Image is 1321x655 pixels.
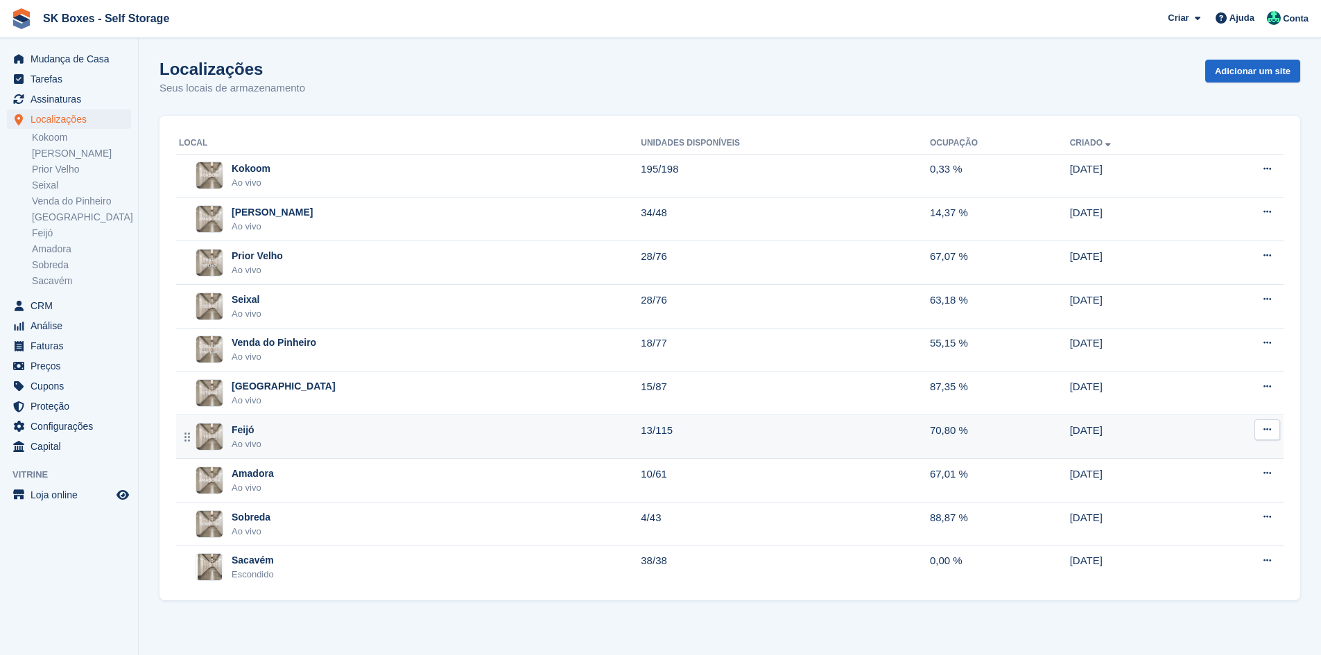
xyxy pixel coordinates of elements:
div: Seixal [232,292,261,307]
a: SK Boxes - Self Storage [37,7,175,30]
td: 38/38 [641,545,930,588]
td: 18/77 [641,328,930,372]
td: 67,01 % [930,459,1070,503]
a: menu [7,110,131,129]
a: menu [7,485,131,505]
a: Sobreda [32,259,131,272]
div: Ao vivo [232,220,313,234]
div: [PERSON_NAME] [232,205,313,220]
div: [GEOGRAPHIC_DATA] [232,379,336,394]
td: 0,00 % [930,545,1070,588]
td: [DATE] [1070,415,1198,459]
div: Ao vivo [232,350,316,364]
span: Configurações [31,417,114,436]
div: Sacavém [232,553,274,568]
th: Unidades disponíveis [641,132,930,155]
a: [PERSON_NAME] [32,147,131,160]
div: Escondido [232,568,274,582]
td: 63,18 % [930,285,1070,329]
a: Sacavém [32,274,131,288]
img: Imagem do site Sobreda [196,511,223,537]
td: [DATE] [1070,154,1198,198]
a: Amadora [32,243,131,256]
span: CRM [31,296,114,315]
td: 88,87 % [930,503,1070,546]
div: Ao vivo [232,525,270,539]
span: Vitrine [12,468,138,482]
img: Imagem do site Prior Velho [196,250,223,276]
td: [DATE] [1070,241,1198,285]
a: Criado [1070,138,1114,148]
img: Imagem do site Sacavém [198,553,222,581]
td: 70,80 % [930,415,1070,459]
a: menu [7,316,131,335]
div: Kokoom [232,161,270,176]
td: [DATE] [1070,198,1198,241]
td: 67,07 % [930,241,1070,285]
img: Cláudio Borges [1267,11,1281,25]
div: Prior Velho [232,249,283,263]
th: Ocupação [930,132,1070,155]
a: Venda do Pinheiro [32,195,131,208]
td: 55,15 % [930,328,1070,372]
a: Seixal [32,179,131,192]
span: Mudança de Casa [31,49,114,69]
td: [DATE] [1070,328,1198,372]
td: 4/43 [641,503,930,546]
td: [DATE] [1070,372,1198,415]
td: 28/76 [641,241,930,285]
a: menu [7,296,131,315]
span: Ajuda [1229,11,1254,25]
a: [GEOGRAPHIC_DATA] [32,211,131,224]
td: [DATE] [1070,545,1198,588]
span: Proteção [31,396,114,416]
span: Preços [31,356,114,376]
th: Local [176,132,641,155]
a: menu [7,49,131,69]
img: Imagem do site Venda do Pinheiro [196,336,223,363]
a: Adicionar um site [1205,60,1300,82]
td: 13/115 [641,415,930,459]
img: Imagem do site Kokoom [196,162,223,189]
div: Venda do Pinheiro [232,335,316,350]
div: Amadora [232,466,274,481]
a: menu [7,356,131,376]
a: Kokoom [32,131,131,144]
span: Localizações [31,110,114,129]
span: Faturas [31,336,114,356]
img: Imagem do site Amadora II [196,206,223,232]
a: Feijó [32,227,131,240]
a: menu [7,69,131,89]
a: Prior Velho [32,163,131,176]
td: [DATE] [1070,503,1198,546]
td: 195/198 [641,154,930,198]
a: menu [7,336,131,356]
td: 87,35 % [930,372,1070,415]
img: Imagem do site Seixal [196,293,223,320]
span: Cupons [31,376,114,396]
td: 15/87 [641,372,930,415]
a: menu [7,376,131,396]
div: Feijó [232,423,261,437]
div: Ao vivo [232,481,274,495]
td: [DATE] [1070,285,1198,329]
span: Tarefas [31,69,114,89]
td: 0,33 % [930,154,1070,198]
a: Loja de pré-visualização [114,487,131,503]
img: Imagem do site Feijó [196,423,223,450]
a: menu [7,437,131,456]
img: stora-icon-8386f47178a22dfd0bd8f6a31ec36ba5ce8667c1dd55bd0f319d3a0aa187defe.svg [11,8,32,29]
div: Sobreda [232,510,270,525]
h1: Localizações [159,60,305,78]
td: 34/48 [641,198,930,241]
span: Criar [1168,11,1189,25]
span: Assinaturas [31,89,114,109]
a: menu [7,417,131,436]
a: menu [7,89,131,109]
div: Ao vivo [232,176,270,190]
span: Conta [1283,12,1309,26]
img: Imagem do site Amadora [196,467,223,494]
span: Análise [31,316,114,335]
span: Loja online [31,485,114,505]
span: Capital [31,437,114,456]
